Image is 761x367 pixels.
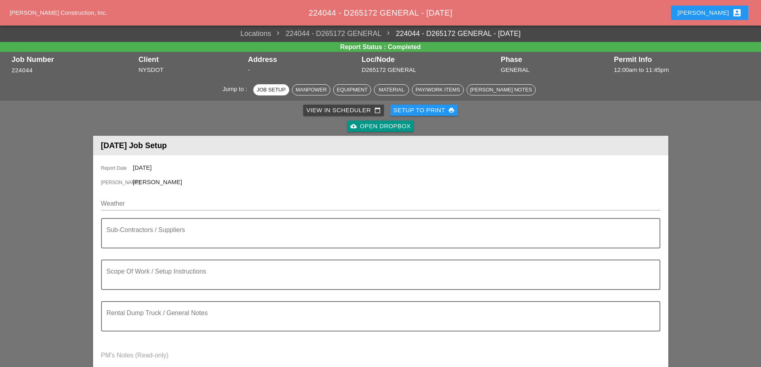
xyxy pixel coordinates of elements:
button: [PERSON_NAME] Notes [467,84,536,95]
a: 224044 - D265172 GENERAL - [DATE] [381,28,521,39]
button: Setup to Print [390,105,458,116]
div: Open Dropbox [350,122,411,131]
span: 224044 - D265172 GENERAL [271,28,381,39]
i: print [448,107,455,113]
div: [PERSON_NAME] Notes [470,86,532,94]
a: [PERSON_NAME] Construction, Inc. [10,9,107,16]
i: calendar_today [374,107,381,113]
div: D265172 GENERAL [362,65,497,75]
div: Equipment [337,86,368,94]
a: Locations [240,28,271,39]
div: GENERAL [501,65,610,75]
div: Client [139,56,244,63]
textarea: Sub-Contractors / Suppliers [107,228,648,248]
span: [PERSON_NAME] [133,179,182,185]
a: Open Dropbox [347,121,414,132]
header: [DATE] Job Setup [93,136,668,155]
div: NYSDOT [139,65,244,75]
textarea: Rental Dump Truck / General Notes [107,311,648,331]
span: 224044 - D265172 GENERAL - [DATE] [308,8,452,17]
span: [PERSON_NAME] [101,179,133,186]
div: Phase [501,56,610,63]
a: View in Scheduler [303,105,384,116]
div: 12:00am to 11:45pm [614,65,749,75]
i: cloud_upload [350,123,357,129]
button: Pay/Work Items [412,84,463,95]
span: [DATE] [133,164,152,171]
span: Report Date [101,165,133,172]
input: Weather [101,197,649,210]
div: Loc/Node [362,56,497,63]
button: Equipment [333,84,371,95]
button: Material [374,84,409,95]
div: View in Scheduler [306,106,381,115]
div: - [248,65,358,75]
div: [PERSON_NAME] [678,8,742,18]
div: Job Number [12,56,135,63]
div: Address [248,56,358,63]
button: Manpower [292,84,330,95]
div: Material [378,86,405,94]
i: account_box [732,8,742,18]
textarea: Scope Of Work / Setup Instructions [107,270,648,289]
button: 224044 [12,66,33,75]
div: Pay/Work Items [415,86,460,94]
button: Job Setup [253,84,289,95]
span: Jump to : [223,85,250,92]
div: Setup to Print [393,106,455,115]
div: Job Setup [257,86,286,94]
div: Manpower [296,86,327,94]
div: Permit Info [614,56,749,63]
button: [PERSON_NAME] [671,6,748,20]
